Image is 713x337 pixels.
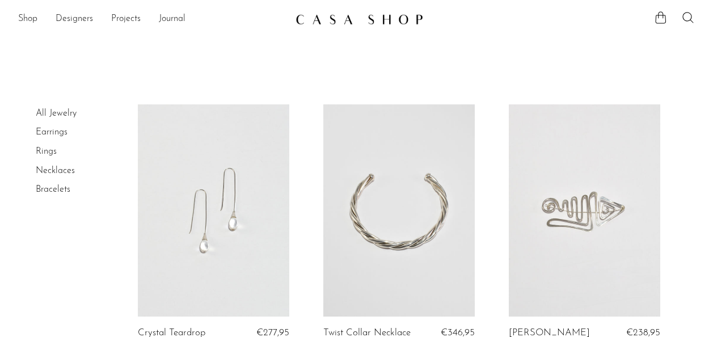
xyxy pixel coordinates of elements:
a: Rings [36,147,57,156]
a: All Jewelry [36,109,77,118]
a: Projects [111,12,141,27]
a: Earrings [36,128,67,137]
a: Bracelets [36,185,70,194]
a: Designers [56,12,93,27]
a: Necklaces [36,166,75,175]
ul: NEW HEADER MENU [18,10,286,29]
a: Journal [159,12,185,27]
nav: Desktop navigation [18,10,286,29]
a: Shop [18,12,37,27]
